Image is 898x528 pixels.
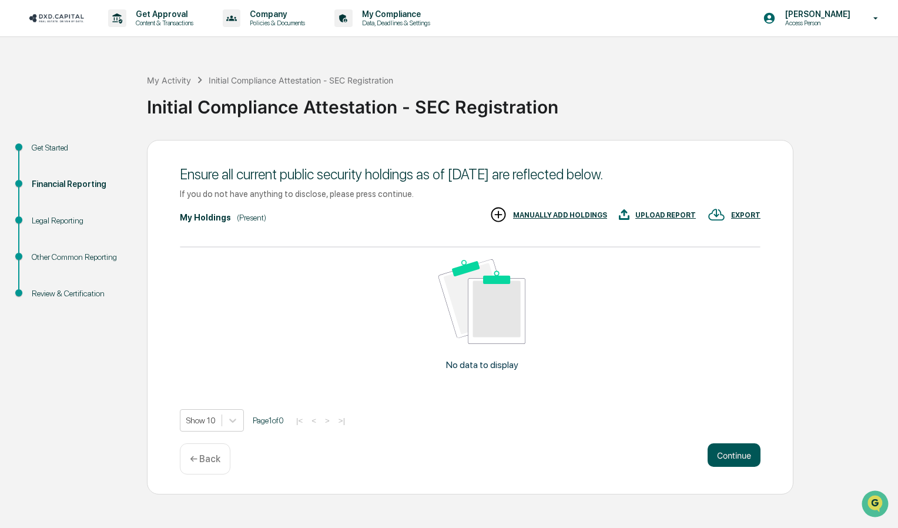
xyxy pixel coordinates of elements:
div: 🔎 [12,171,21,181]
div: UPLOAD REPORT [635,211,696,219]
iframe: Open customer support [860,489,892,521]
div: MANUALLY ADD HOLDINGS [513,211,607,219]
div: 🗄️ [85,149,95,158]
img: logo [28,12,85,24]
div: Initial Compliance Attestation - SEC Registration [209,75,393,85]
p: Access Person [776,19,856,27]
div: Ensure all current public security holdings as of [DATE] are reflected below. [180,166,760,183]
img: 1746055101610-c473b297-6a78-478c-a979-82029cc54cd1 [12,89,33,111]
img: UPLOAD REPORT [619,206,629,223]
p: Company [240,9,311,19]
button: > [321,416,333,426]
p: ← Back [190,453,220,464]
div: 🖐️ [12,149,21,158]
a: 🗄️Attestations [81,143,150,164]
button: Start new chat [200,93,214,107]
div: (Present) [237,213,266,222]
div: EXPORT [731,211,760,219]
div: Get Started [32,142,128,154]
button: Continue [708,443,760,467]
a: 🔎Data Lookup [7,165,79,186]
div: We're available if you need us! [40,101,149,111]
button: < [308,416,320,426]
p: Policies & Documents [240,19,311,27]
div: Legal Reporting [32,215,128,227]
div: Initial Compliance Attestation - SEC Registration [147,87,892,118]
div: If you do not have anything to disclose, please press continue. [180,189,760,199]
span: Preclearance [24,148,76,159]
span: Page 1 of 0 [253,416,284,425]
img: MANUALLY ADD HOLDINGS [490,206,507,223]
div: Review & Certification [32,288,128,300]
span: Pylon [117,199,142,208]
p: No data to display [446,359,518,370]
a: 🖐️Preclearance [7,143,81,164]
p: Data, Deadlines & Settings [353,19,436,27]
button: >| [335,416,349,426]
p: [PERSON_NAME] [776,9,856,19]
div: Other Common Reporting [32,251,128,263]
div: My Activity [147,75,191,85]
a: Powered byPylon [83,198,142,208]
div: My Holdings [180,213,231,222]
img: EXPORT [708,206,725,223]
span: Data Lookup [24,170,74,182]
div: Financial Reporting [32,178,128,191]
p: Content & Transactions [126,19,199,27]
p: Get Approval [126,9,199,19]
div: Start new chat [40,89,193,101]
p: How can we help? [12,24,214,43]
img: No data [438,259,525,345]
button: |< [293,416,306,426]
span: Attestations [97,148,146,159]
p: My Compliance [353,9,436,19]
